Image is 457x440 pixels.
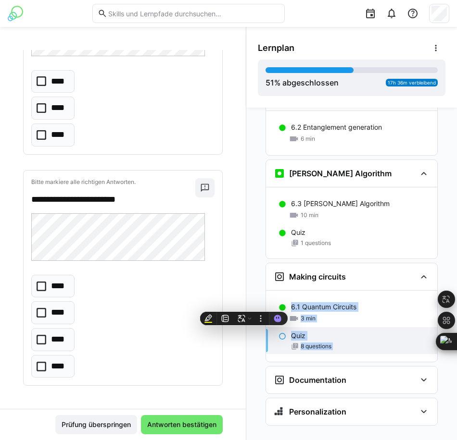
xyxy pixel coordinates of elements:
[258,43,294,53] span: Lernplan
[146,420,218,429] span: Antworten bestätigen
[266,77,339,88] div: % abgeschlossen
[289,375,346,385] h3: Documentation
[289,407,346,416] h3: Personalization
[289,169,392,178] h3: [PERSON_NAME] Algorithm
[301,211,318,219] span: 10 min
[31,178,195,186] p: Bitte markiere alle richtigen Antworten.
[291,228,305,237] p: Quiz
[301,342,331,350] span: 8 questions
[289,272,346,281] h3: Making circuits
[301,135,315,143] span: 6 min
[291,302,356,312] p: 6.1 Quantum Circuits
[301,239,331,247] span: 1 questions
[291,199,390,208] p: 6.3 [PERSON_NAME] Algorithm
[291,331,305,341] p: Quiz
[291,122,382,132] p: 6.2 Entanglement generation
[388,80,436,86] span: 17h 36m verbleibend
[301,315,316,322] span: 3 min
[266,78,274,87] span: 51
[107,9,279,18] input: Skills und Lernpfade durchsuchen…
[141,415,223,434] button: Antworten bestätigen
[55,415,137,434] button: Prüfung überspringen
[60,420,132,429] span: Prüfung überspringen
